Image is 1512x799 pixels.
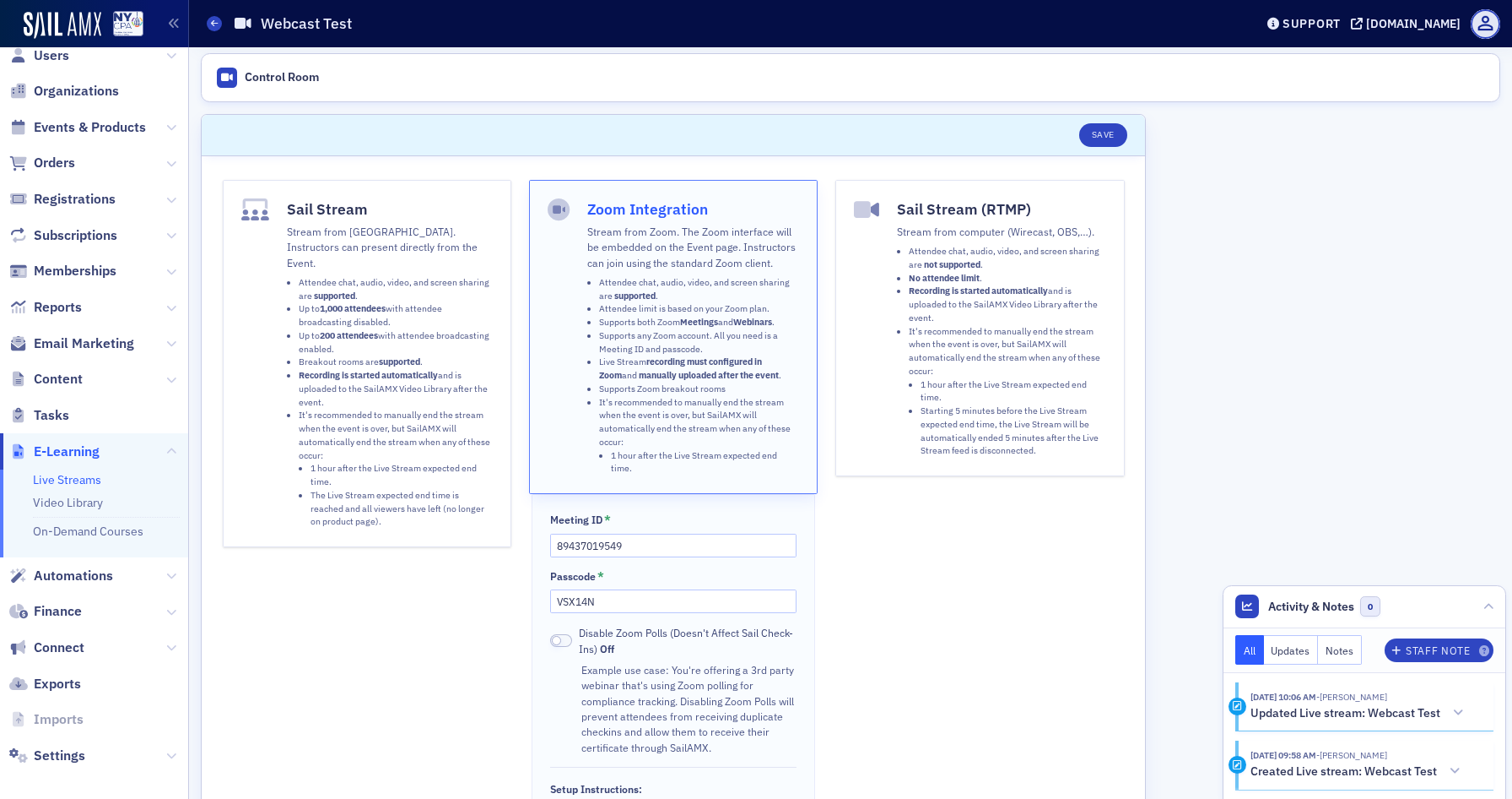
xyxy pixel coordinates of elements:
[1250,704,1470,722] button: Updated Live stream: Webcast Test
[599,383,799,396] li: Supports Zoom breakout rooms
[320,302,386,314] strong: 1,000 attendees
[921,405,1105,458] li: Starting 5 minutes before the Live Stream expected end time, the Live Stream will be automaticall...
[34,370,83,389] span: Content
[34,46,69,65] span: Users
[9,443,100,461] a: E-Learning
[550,514,602,526] div: Meeting ID
[1228,698,1246,715] div: Activity
[9,710,84,729] a: Imports
[245,70,319,85] div: Control Room
[599,356,799,383] li: Live Stream and .
[33,472,101,487] a: Live Streams
[34,443,100,461] span: E-Learning
[614,290,656,302] strong: supported
[921,378,1105,405] li: 1 hour after the Live Stream expected end time.
[9,82,119,101] a: Organizations
[34,406,69,425] span: Tasks
[550,634,572,647] span: Off
[1079,123,1127,147] button: Save
[1351,18,1466,30] button: [DOMAIN_NAME]
[599,396,799,476] li: It's recommended to manually end the stream when the event is over, but SailAMX will automaticall...
[34,262,116,280] span: Memberships
[310,462,493,489] li: 1 hour after the Live Stream expected end time.
[34,639,84,657] span: Connect
[310,489,493,529] li: The Live Stream expected end time is reached and all viewers have left (no longer on product page).
[34,118,146,137] span: Events & Products
[9,747,85,765] a: Settings
[34,334,134,353] span: Email Marketing
[599,316,799,329] li: Supports both Zoom and .
[33,524,143,539] a: On-Demand Courses
[909,285,1105,324] li: and is uploaded to the SailAMX Video Library after the event.
[835,180,1124,476] button: Sail Stream (RTMP)Stream from computer (Wirecast, OBS,…).Attendee chat, audio, video, and screen ...
[587,198,799,220] h4: Zoom Integration
[34,226,117,245] span: Subscriptions
[34,675,81,693] span: Exports
[611,449,799,476] li: 1 hour after the Live Stream expected end time.
[299,369,493,409] li: and is uploaded to the SailAMX Video Library after the event.
[909,245,1105,272] li: Attendee chat, audio, video, and screen sharing are .
[1318,635,1362,665] button: Notes
[299,356,493,369] li: Breakout rooms are .
[1385,639,1493,662] button: Staff Note
[34,710,84,729] span: Imports
[299,276,493,303] li: Attendee chat, audio, video, and screen sharing are .
[1250,764,1437,780] h5: Created Live stream: Webcast Test
[680,316,718,328] strong: Meetings
[320,329,378,341] strong: 200 attendees
[9,567,113,585] a: Automations
[599,329,799,356] li: Supports any Zoom account. All you need is a Meeting ID and passcode.
[909,272,1105,285] li: .
[9,370,83,389] a: Content
[1250,691,1316,703] time: 9/17/2025 10:06 AM
[550,783,642,796] div: Setup Instructions:
[579,625,796,656] span: Disable Zoom Polls (Doesn't Affect Sail Check-Ins)
[34,298,82,317] span: Reports
[34,154,75,172] span: Orders
[1250,763,1466,780] button: Created Live stream: Webcast Test
[599,276,799,303] li: Attendee chat, audio, video, and screen sharing are .
[287,198,493,220] h4: Sail Stream
[9,154,75,172] a: Orders
[223,180,511,547] button: Sail StreamStream from [GEOGRAPHIC_DATA]. Instructors can present directly from the Event.Attende...
[113,11,143,37] img: SailAMX
[314,290,355,302] strong: supported
[379,356,420,367] strong: supported
[208,60,327,95] a: Control Room
[909,272,980,284] strong: No attendee limit
[599,302,799,316] li: Attendee limit is based on your Zoom plan.
[924,258,980,270] strong: not supported
[9,262,116,280] a: Memberships
[24,12,101,39] img: SailAMX
[639,369,779,381] strong: manually uploaded after the event
[33,495,103,510] a: Video Library
[9,190,116,209] a: Registrations
[9,406,69,425] a: Tasks
[597,569,604,584] abbr: This field is required
[9,639,84,657] a: Connect
[299,409,493,529] li: It's recommended to manually end the stream when the event is over, but SailAMX will automaticall...
[1360,596,1381,617] span: 0
[897,198,1105,220] h4: Sail Stream (RTMP)
[587,224,799,270] p: Stream from Zoom. The Zoom interface will be embedded on the Event page. Instructors can join usi...
[287,224,493,270] p: Stream from [GEOGRAPHIC_DATA]. Instructors can present directly from the Event.
[1228,756,1246,774] div: Activity
[600,642,614,655] span: Off
[733,316,772,328] strong: Webinars
[581,662,796,755] div: Example use case: You're offering a 3rd party webinar that's using Zoom polling for compliance tr...
[1282,16,1341,31] div: Support
[1235,635,1264,665] button: All
[101,11,143,40] a: View Homepage
[1250,749,1316,761] time: 6/4/2025 09:58 AM
[9,46,69,65] a: Users
[909,325,1105,459] li: It's recommended to manually end the stream when the event is over, but SailAMX will automaticall...
[1316,749,1387,761] span: Chris O'Connell
[9,334,134,353] a: Email Marketing
[1471,9,1500,39] span: Profile
[1268,598,1354,616] span: Activity & Notes
[909,285,1048,296] strong: Recording is started automatically
[604,513,611,528] abbr: This field is required
[299,329,493,356] li: Up to with attendee broadcasting enabled.
[9,226,117,245] a: Subscriptions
